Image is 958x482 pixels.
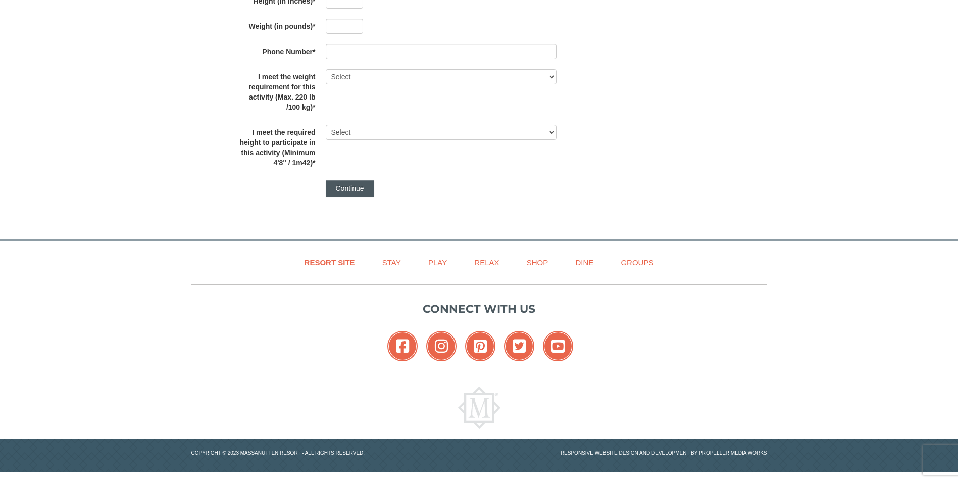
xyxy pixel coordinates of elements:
button: Continue [326,180,374,197]
a: Shop [514,251,561,274]
strong: Weight (in pounds)* [249,22,316,30]
a: Stay [370,251,414,274]
a: Relax [462,251,512,274]
p: Connect with us [191,301,767,317]
a: Dine [563,251,606,274]
img: Massanutten Resort Logo [458,387,500,429]
a: Resort Site [292,251,368,274]
strong: I meet the required height to participate in this activity (Minimum 4'8" / 1m42)* [239,128,315,167]
strong: Phone Number* [262,47,315,56]
a: Play [416,251,460,274]
a: Groups [608,251,666,274]
strong: I meet the weight requirement for this activity (Max. 220 lb /100 kg)* [248,73,315,111]
a: Responsive website design and development by Propeller Media Works [561,450,767,456]
p: Copyright © 2023 Massanutten Resort - All Rights Reserved. [184,449,479,457]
